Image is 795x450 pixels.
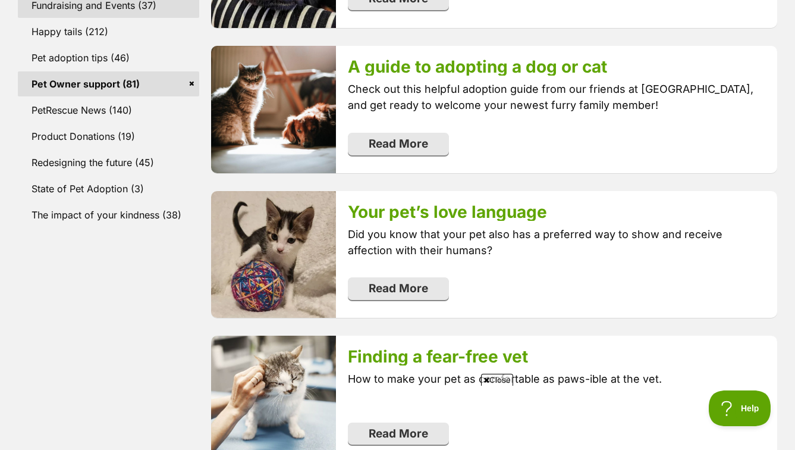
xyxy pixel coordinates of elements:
img: bhzlasodaisq6mucunln.webp [211,191,336,318]
a: Read More [348,277,449,300]
a: Redesigning the future (45) [18,150,199,175]
a: State of Pet Adoption (3) [18,176,199,201]
a: Product Donations (19) [18,124,199,149]
a: Happy tails (212) [18,19,199,44]
p: How to make your pet as comfortable as paws-ible at the vet. [348,371,765,387]
iframe: Help Scout Beacon - Open [709,390,771,426]
a: The impact of your kindness (38) [18,202,199,227]
span: Close [481,374,513,386]
a: Your pet’s love language [348,202,547,222]
a: PetRescue News (140) [18,98,199,123]
a: Pet Owner support (81) [18,71,199,96]
img: z7vkw3aqyiukhbahwcqw.jpg [211,46,336,173]
p: Check out this helpful adoption guide from our friends at [GEOGRAPHIC_DATA], and get ready to wel... [348,81,765,113]
a: A guide to adopting a dog or cat [348,57,607,77]
a: Pet adoption tips (46) [18,45,199,70]
p: Did you know that your pet also has a preferred way to show and receive affection with their humans? [348,226,765,258]
iframe: Advertisement [109,390,686,444]
a: Finding a fear-free vet [348,346,528,367]
a: Read More [348,133,449,155]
